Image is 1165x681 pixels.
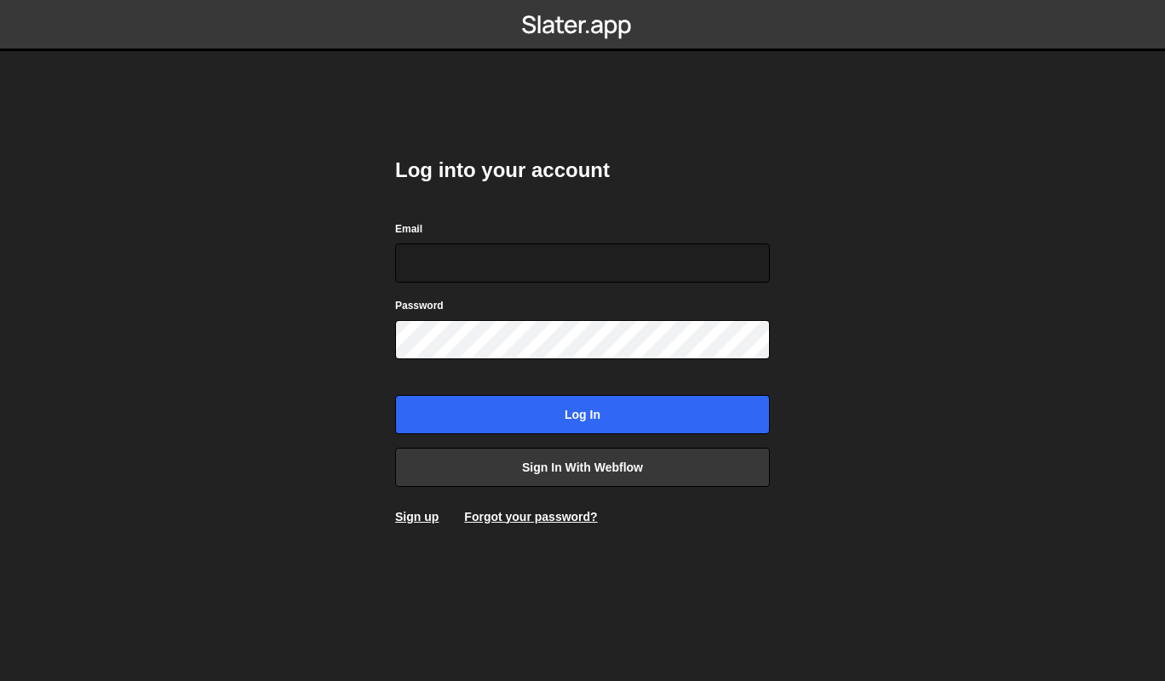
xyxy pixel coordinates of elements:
[395,510,439,524] a: Sign up
[395,157,770,184] h2: Log into your account
[395,220,422,237] label: Email
[395,395,770,434] input: Log in
[464,510,597,524] a: Forgot your password?
[395,448,770,487] a: Sign in with Webflow
[395,297,444,314] label: Password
